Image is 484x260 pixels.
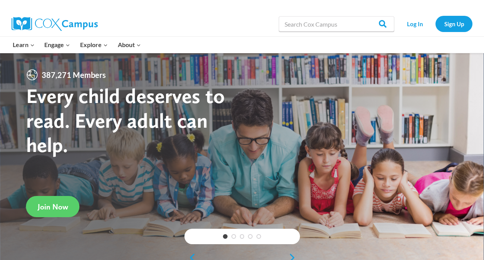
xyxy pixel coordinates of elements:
[256,234,261,239] a: 5
[44,40,70,50] span: Engage
[13,40,35,50] span: Learn
[398,16,432,32] a: Log In
[38,202,68,211] span: Join Now
[223,234,228,239] a: 1
[26,83,225,157] strong: Every child deserves to read. Every adult can help.
[398,16,472,32] nav: Secondary Navigation
[118,40,141,50] span: About
[39,69,109,81] span: 387,271 Members
[12,17,98,31] img: Cox Campus
[26,196,80,217] a: Join Now
[231,234,236,239] a: 2
[248,234,253,239] a: 4
[435,16,472,32] a: Sign Up
[279,16,394,32] input: Search Cox Campus
[240,234,245,239] a: 3
[8,37,146,53] nav: Primary Navigation
[80,40,108,50] span: Explore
